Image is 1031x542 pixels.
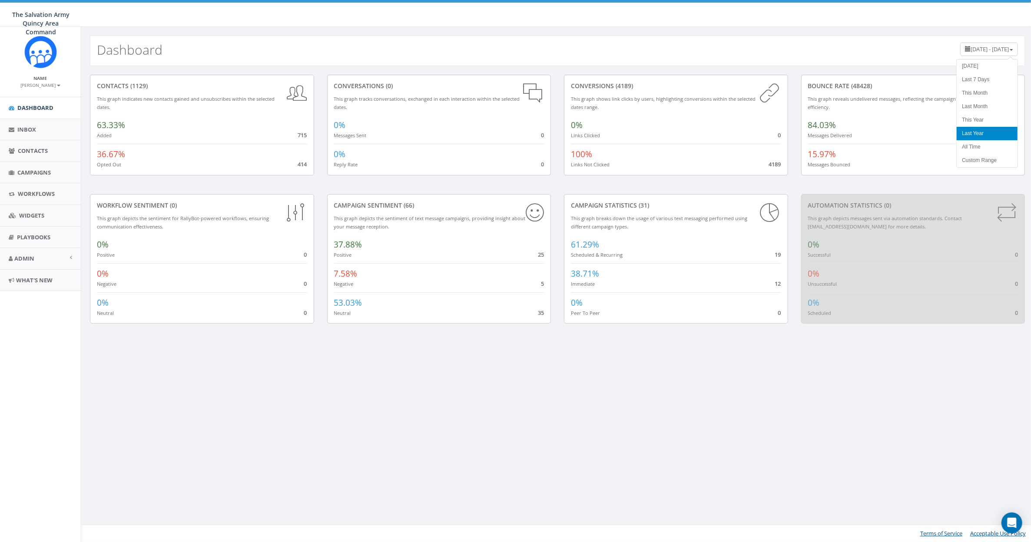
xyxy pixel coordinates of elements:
small: Messages Delivered [808,132,852,139]
span: 38.71% [571,268,599,279]
span: 63.33% [97,119,125,131]
span: Widgets [19,212,44,219]
span: 0% [571,119,583,131]
small: This graph shows link clicks by users, highlighting conversions within the selected dates range. [571,96,756,110]
span: (48428) [850,82,872,90]
span: (0) [168,201,177,209]
span: 0% [808,239,820,250]
div: Open Intercom Messenger [1001,512,1022,533]
span: 0 [304,280,307,288]
span: 0% [334,149,346,160]
h2: Dashboard [97,43,162,57]
span: 12 [775,280,781,288]
div: Campaign Statistics [571,201,781,210]
small: This graph indicates new contacts gained and unsubscribes within the selected dates. [97,96,275,110]
small: Negative [97,281,116,287]
span: 19 [775,251,781,258]
span: 7.58% [334,268,358,279]
li: Last 7 Days [957,73,1018,86]
small: Scheduled & Recurring [571,251,623,258]
small: [PERSON_NAME] [21,82,60,88]
small: Unsuccessful [808,281,837,287]
small: Messages Bounced [808,161,851,168]
span: 0% [334,119,346,131]
span: (0) [385,82,393,90]
span: Campaigns [17,169,51,176]
span: (4189) [614,82,633,90]
span: (1129) [129,82,148,90]
span: 5 [541,280,544,288]
span: (66) [402,201,414,209]
span: 35 [538,309,544,317]
small: Successful [808,251,831,258]
span: 7733 [1006,160,1018,168]
small: This graph depicts messages sent via automation standards. Contact [EMAIL_ADDRESS][DOMAIN_NAME] f... [808,215,962,230]
small: Added [97,132,112,139]
small: Name [34,75,47,81]
li: Custom Range [957,154,1018,167]
small: This graph depicts the sentiment for RallyBot-powered workflows, ensuring communication effective... [97,215,269,230]
span: 0 [541,131,544,139]
span: 0 [778,131,781,139]
li: This Month [957,86,1018,100]
span: 0 [304,251,307,258]
span: 0 [541,160,544,168]
a: Acceptable Use Policy [970,529,1026,537]
span: Admin [14,254,34,262]
a: Terms of Service [920,529,962,537]
small: This graph tracks conversations, exchanged in each interaction within the selected dates. [334,96,520,110]
span: 0% [808,268,820,279]
span: 0 [1015,309,1018,317]
small: Links Not Clicked [571,161,610,168]
span: 715 [298,131,307,139]
span: 4189 [769,160,781,168]
span: 0 [304,309,307,317]
span: 37.88% [334,239,362,250]
span: 61.29% [571,239,599,250]
span: 100% [571,149,592,160]
div: Automation Statistics [808,201,1018,210]
span: 0 [1015,280,1018,288]
li: Last Month [957,100,1018,113]
span: 0 [1015,251,1018,258]
small: Opted Out [97,161,121,168]
li: This Year [957,113,1018,127]
span: 0% [97,297,109,308]
span: 0% [97,268,109,279]
span: 36.67% [97,149,125,160]
small: This graph breaks down the usage of various text messaging performed using different campaign types. [571,215,747,230]
img: Rally_Corp_Icon_1.png [24,36,57,68]
small: Positive [334,251,352,258]
span: The Salvation Army Quincy Area Command [12,10,70,36]
small: This graph depicts the sentiment of text message campaigns, providing insight about your message ... [334,215,526,230]
div: conversions [571,82,781,90]
small: Links Clicked [571,132,600,139]
a: [PERSON_NAME] [21,81,60,89]
div: conversations [334,82,544,90]
li: Last Year [957,127,1018,140]
li: [DATE] [957,59,1018,73]
span: 0% [808,297,820,308]
span: Playbooks [17,233,50,241]
span: Contacts [18,147,48,155]
small: Neutral [97,310,114,316]
span: Dashboard [17,104,53,112]
small: Messages Sent [334,132,367,139]
span: Workflows [18,190,55,198]
span: 0 [778,309,781,317]
small: Negative [334,281,354,287]
span: (0) [883,201,892,209]
div: Workflow Sentiment [97,201,307,210]
span: Inbox [17,126,36,133]
span: (31) [637,201,649,209]
span: 414 [298,160,307,168]
span: 0% [97,239,109,250]
span: 15.97% [808,149,836,160]
small: Reply Rate [334,161,358,168]
small: Positive [97,251,115,258]
span: 53.03% [334,297,362,308]
div: Bounce Rate [808,82,1018,90]
small: This graph reveals undelivered messages, reflecting the campaign's delivery efficiency. [808,96,979,110]
span: [DATE] - [DATE] [971,45,1009,53]
small: Peer To Peer [571,310,600,316]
